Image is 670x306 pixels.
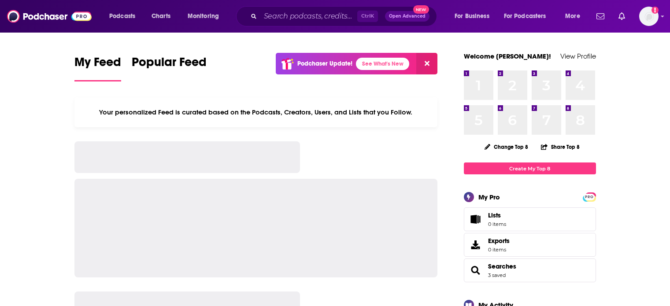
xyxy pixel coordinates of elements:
a: Show notifications dropdown [593,9,608,24]
span: Logged in as N0elleB7 [639,7,659,26]
a: Charts [146,9,176,23]
a: Popular Feed [132,55,207,81]
span: Popular Feed [132,55,207,75]
button: open menu [559,9,591,23]
button: open menu [448,9,500,23]
span: 0 items [488,247,510,253]
a: Searches [488,262,516,270]
span: Lists [488,211,506,219]
span: Ctrl K [357,11,378,22]
span: Charts [152,10,170,22]
a: Welcome [PERSON_NAME]! [464,52,551,60]
a: Searches [467,264,485,277]
span: More [565,10,580,22]
a: My Feed [74,55,121,81]
span: Podcasts [109,10,135,22]
a: 3 saved [488,272,506,278]
button: open menu [498,9,559,23]
a: PRO [584,193,595,200]
span: Searches [464,258,596,282]
img: Podchaser - Follow, Share and Rate Podcasts [7,8,92,25]
span: Exports [488,237,510,245]
button: Change Top 8 [479,141,534,152]
button: Show profile menu [639,7,659,26]
span: New [413,5,429,14]
span: Lists [488,211,501,219]
span: Monitoring [188,10,219,22]
a: Show notifications dropdown [615,9,629,24]
a: View Profile [560,52,596,60]
span: Lists [467,213,485,225]
a: Exports [464,233,596,257]
p: Podchaser Update! [297,60,352,67]
span: My Feed [74,55,121,75]
img: User Profile [639,7,659,26]
span: For Podcasters [504,10,546,22]
a: Create My Top 8 [464,162,596,174]
input: Search podcasts, credits, & more... [260,9,357,23]
div: My Pro [478,193,500,201]
span: Exports [467,239,485,251]
div: Your personalized Feed is curated based on the Podcasts, Creators, Users, and Lists that you Follow. [74,97,438,127]
div: Search podcasts, credits, & more... [244,6,445,26]
button: Open AdvancedNew [385,11,429,22]
svg: Add a profile image [651,7,659,14]
button: Share Top 8 [540,138,580,155]
button: open menu [181,9,230,23]
span: Open Advanced [389,14,426,18]
a: See What's New [356,58,409,70]
span: PRO [584,194,595,200]
a: Lists [464,207,596,231]
button: open menu [103,9,147,23]
span: For Business [455,10,489,22]
span: 0 items [488,221,506,227]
